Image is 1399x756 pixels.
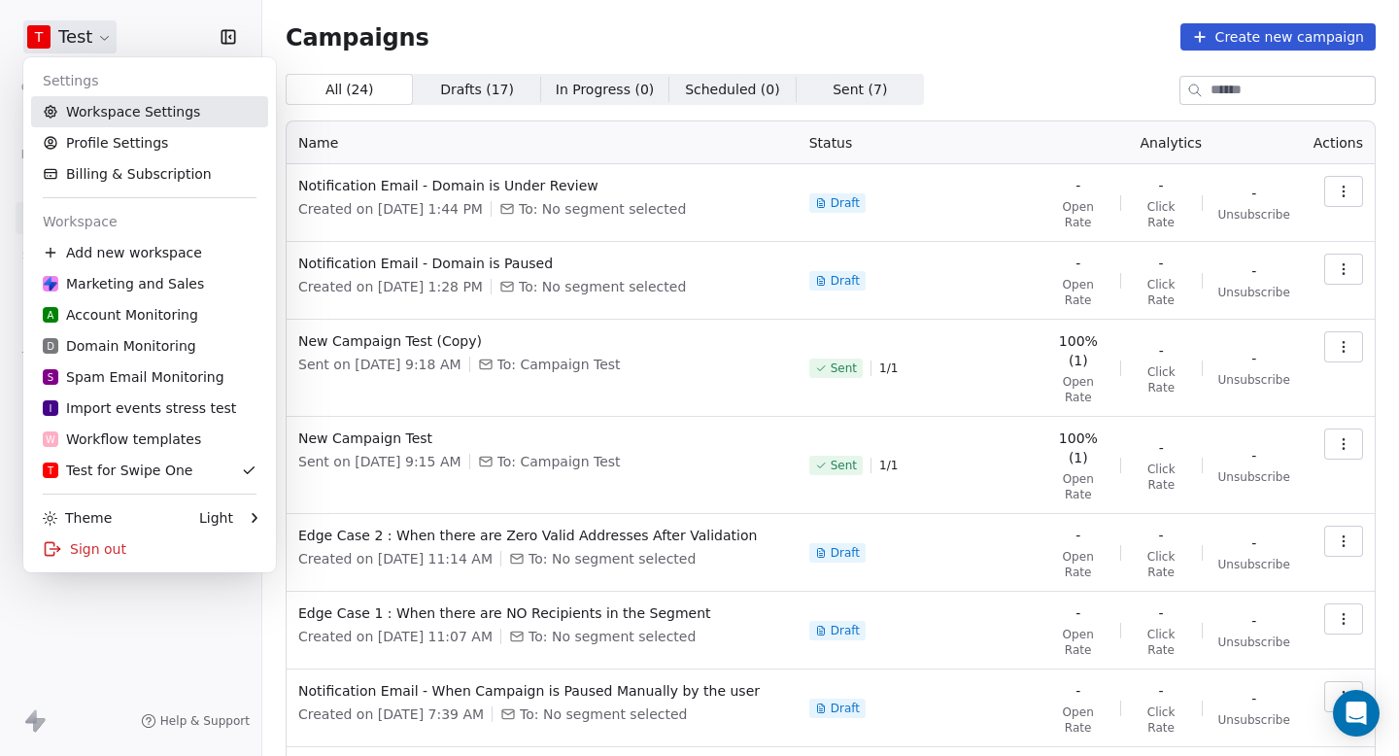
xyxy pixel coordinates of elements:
[199,508,233,528] div: Light
[48,370,53,385] span: S
[31,158,268,189] a: Billing & Subscription
[43,305,198,325] div: Account Monitoring
[43,274,204,293] div: Marketing and Sales
[46,432,55,447] span: W
[43,276,58,292] img: Swipe%20One%20Logo%201-1.svg
[31,237,268,268] div: Add new workspace
[31,533,268,565] div: Sign out
[43,367,224,387] div: Spam Email Monitoring
[31,206,268,237] div: Workspace
[43,336,196,356] div: Domain Monitoring
[31,65,268,96] div: Settings
[43,430,201,449] div: Workflow templates
[47,339,54,354] span: D
[50,401,52,416] span: I
[31,96,268,127] a: Workspace Settings
[48,308,54,323] span: A
[31,127,268,158] a: Profile Settings
[43,508,112,528] div: Theme
[43,398,236,418] div: Import events stress test
[43,461,192,480] div: Test for Swipe One
[48,464,53,478] span: T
